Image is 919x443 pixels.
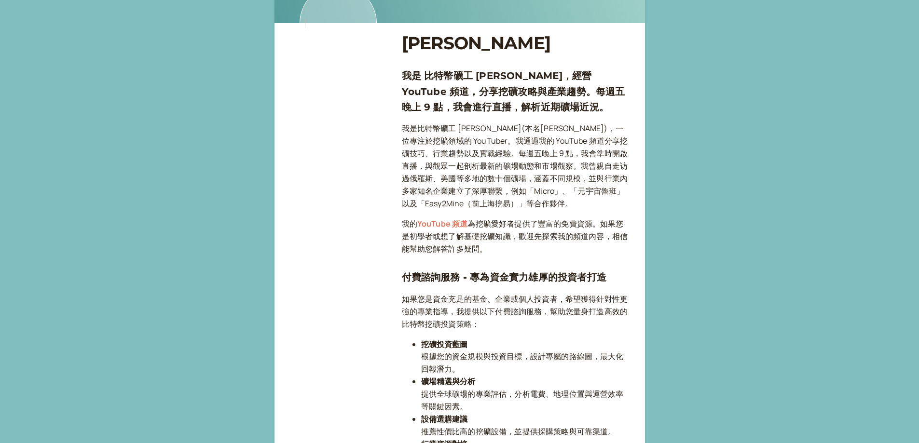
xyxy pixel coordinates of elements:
[421,338,630,376] li: 根據您的資金規模與投資目標，設計專屬的路線圖，最大化回報潛力。
[417,218,468,229] a: YouTube 頻道
[421,376,630,413] li: 提供全球礦場的專業評估，分析電費、地理位置與運營效率等關鍵因素。
[402,122,630,210] p: 我是比特幣礦工 [PERSON_NAME](本名[PERSON_NAME])，一位專注於挖礦領域的 YouTuber。我通過我的 YouTube 頻道分享挖礦技巧、行業趨勢以及實戰經驗。每週五晚...
[421,339,468,349] strong: 挖礦投資藍圖
[421,376,476,387] strong: 礦場精選與分析
[402,271,607,283] strong: 付費諮詢服務 - 專為資金實力雄厚的投資者打造
[421,414,468,424] strong: 設備選購建議
[402,33,630,54] h1: [PERSON_NAME]
[402,218,630,255] p: 我的 為挖礦愛好者提供了豐富的免費資源。如果您是初學者或想了解基礎挖礦知識，歡迎先探索我的頻道內容，相信能幫助您解答許多疑問。
[402,68,630,115] h3: 我是 比特幣礦工 [PERSON_NAME]，經營 YouTube 頻道，分享挖礦攻略與產業趨勢。每週五晚上 9 點，我會進行直播，解析近期礦場近況。
[421,413,630,438] li: 推薦性價比高的挖礦設備，並提供採購策略與可靠渠道。
[402,293,630,331] p: 如果您是資金充足的基金、企業或個人投資者，希望獲得針對性更強的專業指導，我提供以下付費諮詢服務，幫助您量身打造高效的比特幣挖礦投資策略：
